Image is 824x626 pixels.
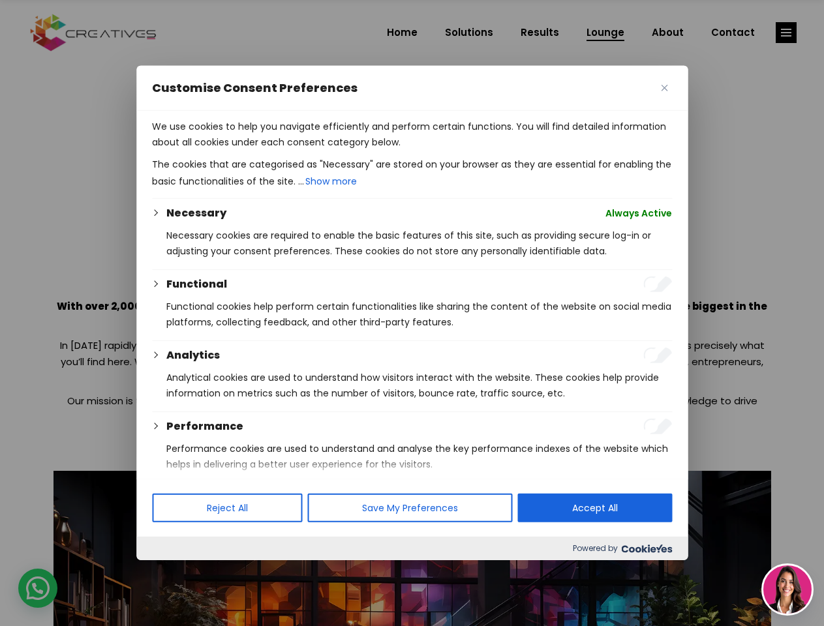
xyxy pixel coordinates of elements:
p: Performance cookies are used to understand and analyse the key performance indexes of the website... [166,441,672,472]
span: Customise Consent Preferences [152,80,358,96]
button: Close [656,80,672,96]
p: Analytical cookies are used to understand how visitors interact with the website. These cookies h... [166,370,672,401]
button: Show more [304,172,358,190]
button: Save My Preferences [307,494,512,522]
p: Necessary cookies are required to enable the basic features of this site, such as providing secur... [166,228,672,259]
input: Enable Analytics [643,348,672,363]
button: Performance [166,419,243,434]
p: We use cookies to help you navigate efficiently and perform certain functions. You will find deta... [152,119,672,150]
img: Close [661,85,667,91]
button: Functional [166,276,227,292]
img: agent [763,565,812,614]
input: Enable Functional [643,276,672,292]
button: Accept All [517,494,672,522]
button: Necessary [166,205,226,221]
p: Functional cookies help perform certain functionalities like sharing the content of the website o... [166,299,672,330]
span: Always Active [605,205,672,221]
button: Analytics [166,348,220,363]
p: The cookies that are categorised as "Necessary" are stored on your browser as they are essential ... [152,156,672,190]
div: Customise Consent Preferences [136,66,688,560]
div: Powered by [136,537,688,560]
input: Enable Performance [643,419,672,434]
img: Cookieyes logo [621,544,672,553]
button: Reject All [152,494,302,522]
